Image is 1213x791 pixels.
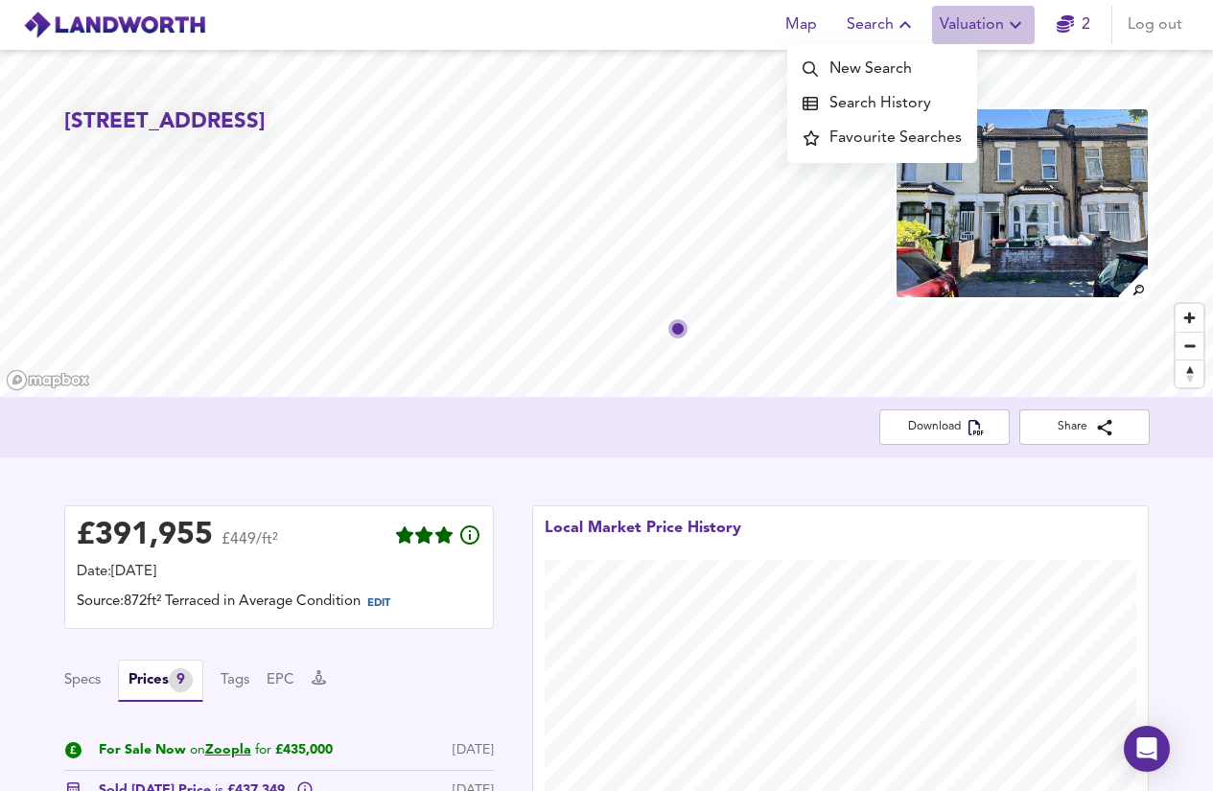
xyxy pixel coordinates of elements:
span: Zoom out [1176,333,1203,360]
span: EDIT [367,598,390,609]
div: Source: 872ft² Terraced in Average Condition [77,592,481,617]
span: for [255,743,271,756]
div: 9 [169,668,193,692]
button: Reset bearing to north [1176,360,1203,387]
span: Log out [1128,12,1182,38]
h2: [STREET_ADDRESS] [64,107,266,137]
span: Share [1035,417,1134,437]
div: Local Market Price History [545,518,741,560]
button: Tags [221,670,249,691]
button: Download [879,409,1010,445]
button: Prices9 [118,660,203,702]
img: logo [23,11,206,39]
a: 2 [1057,12,1090,38]
a: Favourite Searches [787,121,977,155]
button: 2 [1042,6,1104,44]
span: Reset bearing to north [1176,361,1203,387]
span: Map [778,12,824,38]
button: Search [839,6,924,44]
img: search [1116,267,1150,300]
button: EPC [267,670,294,691]
button: Share [1019,409,1150,445]
button: Map [770,6,831,44]
div: Prices [128,668,193,692]
button: Zoom in [1176,304,1203,332]
div: [DATE] [453,740,494,760]
span: £449/ft² [222,532,278,560]
span: Search [847,12,917,38]
img: property [895,107,1149,299]
a: New Search [787,52,977,86]
div: Open Intercom Messenger [1124,726,1170,772]
a: Search History [787,86,977,121]
button: Valuation [932,6,1035,44]
a: Zoopla [205,743,251,756]
button: Zoom out [1176,332,1203,360]
button: Log out [1120,6,1190,44]
span: Download [895,417,994,437]
span: Valuation [940,12,1027,38]
span: on [190,743,205,756]
button: Specs [64,670,101,691]
a: Mapbox homepage [6,369,90,391]
div: £ 391,955 [77,522,213,550]
div: Date: [DATE] [77,562,481,583]
span: For Sale Now £435,000 [99,740,333,760]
